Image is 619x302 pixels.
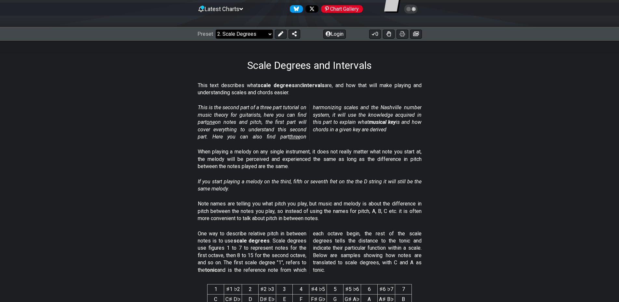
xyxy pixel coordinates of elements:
button: 0 [369,30,381,39]
strong: tonic [205,267,217,273]
span: Latest Charts [205,6,239,12]
a: Follow #fretflip at Bluesky [287,5,303,13]
a: Follow #fretflip at X [303,5,318,13]
th: 2 [242,284,259,295]
strong: intervals [303,82,325,88]
strong: scale degrees [258,82,295,88]
button: Login [323,30,346,39]
strong: musical key [369,119,396,125]
th: 4 [293,284,309,295]
a: #fretflip at Pinterest [318,5,363,13]
th: ♯5 ♭6 [343,284,361,295]
th: 6 [361,284,378,295]
p: When playing a melody on any single instrument, it does not really matter what note you start at,... [198,148,422,170]
p: One way to describe relative pitch in between notes is to use . Scale degrees use figures 1 to 7 ... [198,230,422,274]
th: ♯4 ♭5 [309,284,327,295]
span: Preset [197,31,213,37]
span: three [289,134,301,140]
th: ♯6 ♭7 [378,284,395,295]
span: one [207,119,215,125]
button: Print [397,30,408,39]
button: Create image [410,30,422,39]
h1: Scale Degrees and Intervals [247,59,372,72]
button: Share Preset [289,30,300,39]
em: If you start playing a melody on the third, fifth or seventh fret on the the D string it will sti... [198,178,422,192]
em: This is the second part of a three part tutorial on music theory for guitarists, here you can fin... [198,104,422,140]
strong: scale degrees [234,238,270,244]
th: ♯1 ♭2 [224,284,242,295]
span: Toggle light / dark theme [407,6,415,12]
select: Preset [216,30,273,39]
th: 7 [395,284,412,295]
th: 5 [327,284,343,295]
div: Chart Gallery [321,5,363,13]
p: Note names are telling you what pitch you play, but music and melody is about the difference in p... [198,200,422,222]
button: Edit Preset [275,30,287,39]
th: 1 [208,284,224,295]
th: ♯2 ♭3 [259,284,276,295]
p: This text describes what and are, and how that will make playing and understanding scales and cho... [198,82,422,97]
button: Toggle Dexterity for all fretkits [383,30,395,39]
th: 3 [276,284,293,295]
